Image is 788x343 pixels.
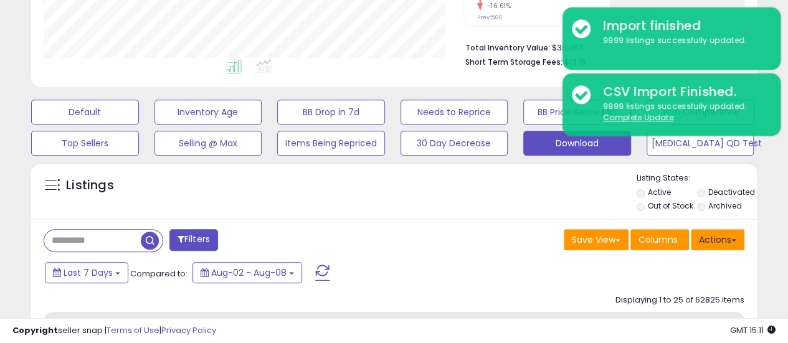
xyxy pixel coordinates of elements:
[130,268,188,280] span: Compared to:
[107,324,159,336] a: Terms of Use
[465,42,550,53] b: Total Inventory Value:
[603,112,673,123] u: Complete Update
[154,131,262,156] button: Selling @ Max
[277,100,385,125] button: BB Drop in 7d
[12,324,58,336] strong: Copyright
[12,325,216,337] div: seller snap | |
[211,266,287,279] span: Aug-02 - Aug-08
[465,57,563,67] b: Short Term Storage Fees:
[594,17,771,35] div: Import finished
[45,262,128,283] button: Last 7 Days
[66,177,114,194] h5: Listings
[64,266,113,279] span: Last 7 Days
[31,131,139,156] button: Top Sellers
[594,83,771,101] div: CSV Import Finished.
[691,229,744,250] button: Actions
[594,101,771,124] div: 9999 listings successfully updated.
[615,294,744,306] div: Displaying 1 to 25 of 62825 items
[730,324,776,336] span: 2025-08-16 15:11 GMT
[708,200,742,211] label: Archived
[401,131,508,156] button: 30 Day Decrease
[594,35,771,47] div: 9999 listings successfully updated.
[483,1,511,11] small: -16.61%
[477,14,502,21] small: Prev: 566
[169,229,218,251] button: Filters
[523,100,631,125] button: BB Price Below Min
[564,229,629,250] button: Save View
[401,100,508,125] button: Needs to Reprice
[647,187,670,197] label: Active
[647,131,754,156] button: [MEDICAL_DATA] QD Test
[530,317,739,330] div: Current B2B Buybox Price
[277,131,385,156] button: Items Being Repriced
[192,262,302,283] button: Aug-02 - Aug-08
[638,233,678,246] span: Columns
[161,324,216,336] a: Privacy Policy
[93,317,520,330] div: Title
[523,131,631,156] button: Download
[31,100,139,125] button: Default
[708,187,755,197] label: Deactivated
[154,100,262,125] button: Inventory Age
[647,200,693,211] label: Out of Stock
[630,229,689,250] button: Columns
[637,172,757,184] p: Listing States:
[465,39,735,54] li: $36,367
